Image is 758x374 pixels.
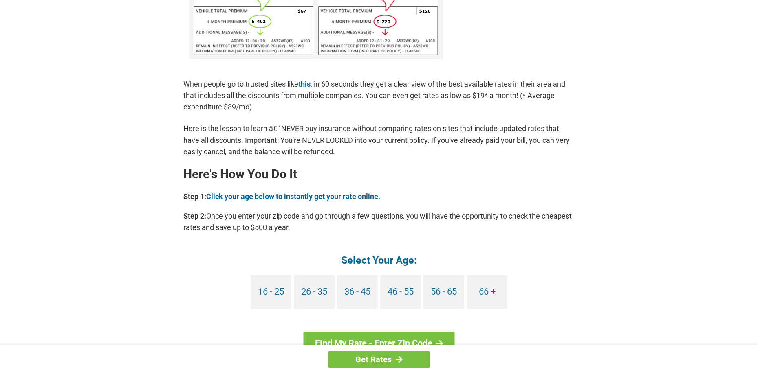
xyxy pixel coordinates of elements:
[328,351,430,368] a: Get Rates
[183,212,206,220] b: Step 2:
[183,210,575,233] p: Once you enter your zip code and go through a few questions, you will have the opportunity to che...
[183,254,575,267] h4: Select Your Age:
[298,80,311,88] a: this
[183,123,575,157] p: Here is the lesson to learn â€“ NEVER buy insurance without comparing rates on sites that include...
[251,275,291,309] a: 16 - 25
[294,275,335,309] a: 26 - 35
[467,275,507,309] a: 66 +
[183,79,575,113] p: When people go to trusted sites like , in 60 seconds they get a clear view of the best available ...
[206,192,380,201] a: Click your age below to instantly get your rate online.
[380,275,421,309] a: 46 - 55
[337,275,378,309] a: 36 - 45
[304,332,455,355] a: Find My Rate - Enter Zip Code
[183,192,206,201] b: Step 1:
[423,275,464,309] a: 56 - 65
[183,168,575,181] h2: Here's How You Do It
